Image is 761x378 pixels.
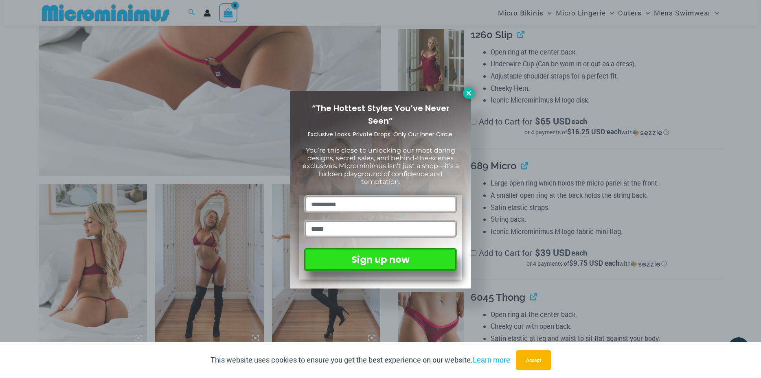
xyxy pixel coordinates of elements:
[473,355,510,365] a: Learn more
[303,146,459,186] span: You’re this close to unlocking our most daring designs, secret sales, and behind-the-scenes exclu...
[211,354,510,366] p: This website uses cookies to ensure you get the best experience on our website.
[308,130,454,138] span: Exclusive Looks. Private Drops. Only Our Inner Circle.
[463,87,474,99] button: Close
[312,103,450,127] span: “The Hottest Styles You’ve Never Seen”
[304,248,457,271] button: Sign up now
[516,350,551,370] button: Accept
